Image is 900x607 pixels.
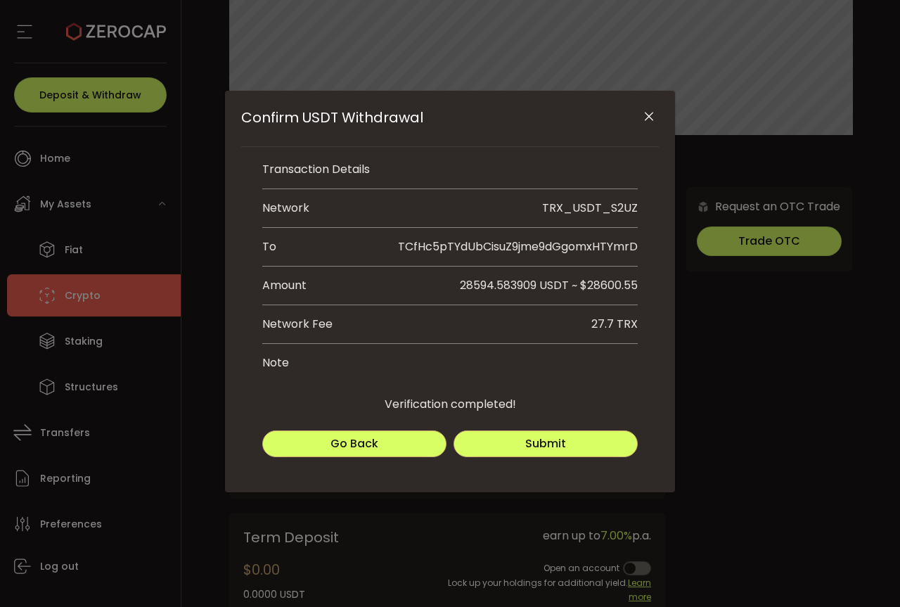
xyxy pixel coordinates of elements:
[460,277,638,293] span: 28594.583909 USDT ~ $28600.55
[262,354,289,371] div: Note
[525,435,566,452] span: Submit
[225,91,675,492] div: Confirm USDT Withdrawal
[542,200,638,217] div: TRX_USDT_S2UZ
[262,200,309,217] div: Network
[262,151,638,189] li: Transaction Details
[454,430,638,457] button: Submit
[241,382,659,413] div: Verification completed!
[262,277,450,294] div: Amount
[636,105,661,129] button: Close
[262,430,446,457] button: Go Back
[330,435,378,452] span: Go Back
[830,539,900,607] iframe: Chat Widget
[241,108,423,127] span: Confirm USDT Withdrawal
[262,316,333,333] div: Network Fee
[398,238,638,255] span: TCfHc5pTYdUbCisuZ9jme9dGgomxHTYmrD
[262,238,280,255] div: To
[591,316,638,333] div: 27.7 TRX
